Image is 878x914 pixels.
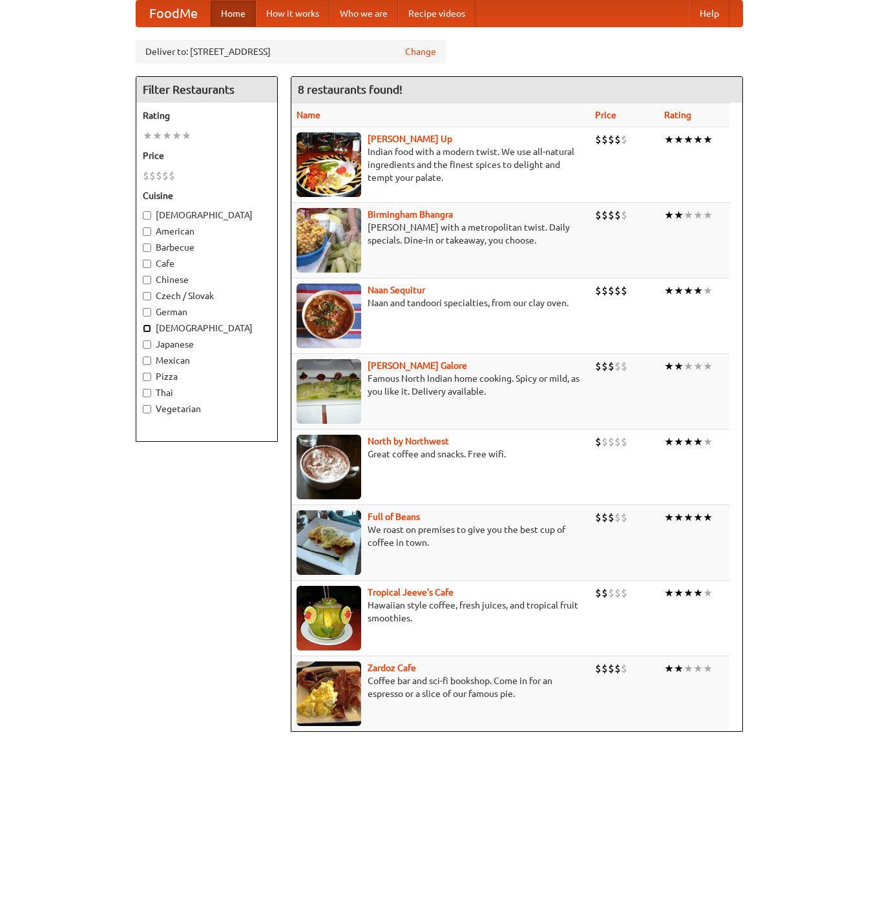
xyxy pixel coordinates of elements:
input: Vegetarian [143,405,151,413]
p: We roast on premises to give you the best cup of coffee in town. [297,523,585,549]
li: $ [601,132,608,147]
a: Price [595,110,616,120]
li: $ [614,510,621,525]
li: $ [601,661,608,676]
li: ★ [693,435,703,449]
div: Deliver to: [STREET_ADDRESS] [136,40,446,63]
a: Who we are [329,1,398,26]
li: ★ [674,510,684,525]
h5: Rating [143,109,271,122]
li: $ [621,661,627,676]
label: Japanese [143,338,271,351]
label: Thai [143,386,271,399]
li: $ [608,208,614,222]
label: Barbecue [143,241,271,254]
b: Full of Beans [368,512,420,522]
li: $ [608,284,614,298]
li: ★ [684,661,693,676]
li: ★ [693,661,703,676]
li: ★ [693,284,703,298]
li: ★ [664,510,674,525]
li: ★ [664,284,674,298]
li: $ [614,661,621,676]
li: ★ [703,510,713,525]
a: Tropical Jeeve's Cafe [368,587,454,597]
li: ★ [674,661,684,676]
h5: Price [143,149,271,162]
p: Hawaiian style coffee, fresh juices, and tropical fruit smoothies. [297,599,585,625]
a: [PERSON_NAME] Up [368,134,452,144]
li: ★ [664,359,674,373]
li: ★ [674,208,684,222]
li: ★ [674,435,684,449]
li: ★ [152,129,162,143]
li: ★ [664,208,674,222]
input: Chinese [143,276,151,284]
label: Vegetarian [143,402,271,415]
img: currygalore.jpg [297,359,361,424]
input: Mexican [143,357,151,365]
p: Great coffee and snacks. Free wifi. [297,448,585,461]
li: $ [614,359,621,373]
a: FoodMe [136,1,211,26]
p: [PERSON_NAME] with a metropolitan twist. Daily specials. Dine-in or takeaway, you choose. [297,221,585,247]
label: Czech / Slovak [143,289,271,302]
a: Recipe videos [398,1,476,26]
li: $ [149,169,156,183]
li: $ [621,510,627,525]
li: $ [601,208,608,222]
li: $ [143,169,149,183]
li: ★ [182,129,191,143]
img: naansequitur.jpg [297,284,361,348]
li: ★ [684,435,693,449]
b: Birmingham Bhangra [368,209,453,220]
li: $ [608,661,614,676]
input: Czech / Slovak [143,292,151,300]
li: $ [595,661,601,676]
li: ★ [684,284,693,298]
li: ★ [693,132,703,147]
li: $ [601,510,608,525]
a: Zardoz Cafe [368,663,416,673]
input: Pizza [143,373,151,381]
b: North by Northwest [368,436,449,446]
input: Cafe [143,260,151,268]
li: $ [614,435,621,449]
a: Naan Sequitur [368,285,425,295]
label: Chinese [143,273,271,286]
input: Japanese [143,340,151,349]
li: $ [621,132,627,147]
li: ★ [684,359,693,373]
input: [DEMOGRAPHIC_DATA] [143,211,151,220]
li: ★ [674,284,684,298]
li: ★ [674,359,684,373]
p: Naan and tandoori specialties, from our clay oven. [297,296,585,309]
p: Indian food with a modern twist. We use all-natural ingredients and the finest spices to delight ... [297,145,585,184]
p: Coffee bar and sci-fi bookshop. Come in for an espresso or a slice of our famous pie. [297,674,585,700]
li: $ [614,586,621,600]
li: $ [595,510,601,525]
a: Name [297,110,320,120]
h4: Filter Restaurants [136,77,277,103]
input: American [143,227,151,236]
li: ★ [703,435,713,449]
li: ★ [684,586,693,600]
li: ★ [172,129,182,143]
li: $ [608,435,614,449]
li: $ [621,586,627,600]
li: ★ [703,132,713,147]
a: Rating [664,110,691,120]
li: $ [595,284,601,298]
li: ★ [684,208,693,222]
li: $ [601,586,608,600]
li: $ [608,510,614,525]
a: [PERSON_NAME] Galore [368,360,467,371]
li: ★ [684,510,693,525]
p: Famous North Indian home cooking. Spicy or mild, as you like it. Delivery available. [297,372,585,398]
img: bhangra.jpg [297,208,361,273]
a: Home [211,1,256,26]
li: $ [162,169,169,183]
label: Mexican [143,354,271,367]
